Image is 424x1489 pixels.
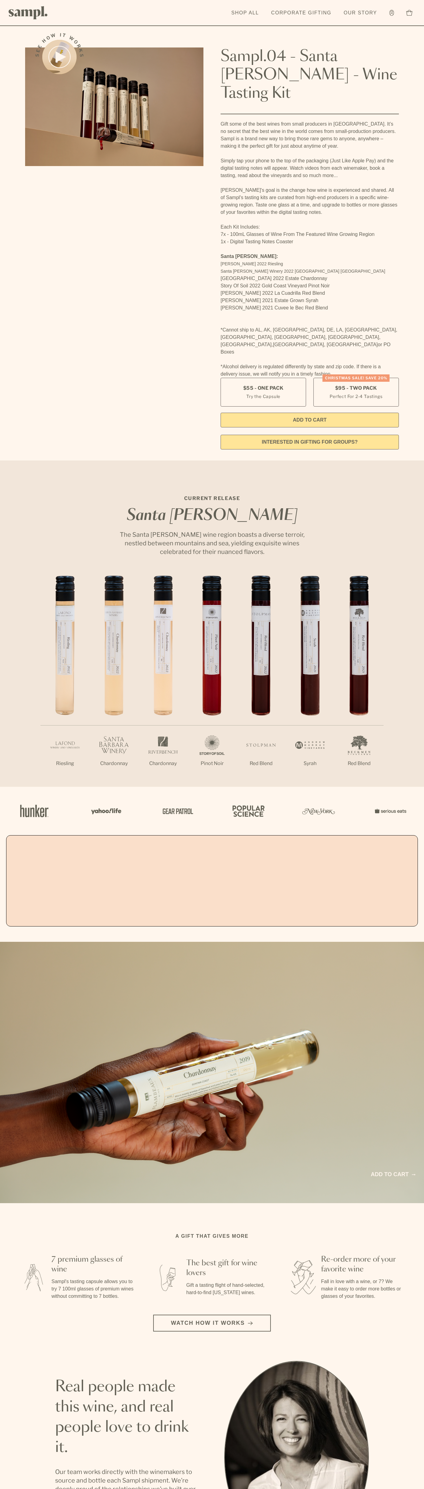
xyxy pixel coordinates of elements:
p: Red Blend [237,760,286,767]
p: Fall in love with a wine, or 7? We make it easy to order more bottles or glasses of your favorites. [321,1278,404,1300]
li: Story Of Soil 2022 Gold Coast Vineyard Pinot Noir [221,282,399,290]
img: Artboard_1_c8cd28af-0030-4af1-819c-248e302c7f06_x450.png [16,798,53,824]
small: Perfect For 2-4 Tastings [330,393,382,400]
span: $95 - Two Pack [335,385,377,392]
li: 1 / 7 [40,576,89,787]
img: Artboard_3_0b291449-6e8c-4d07-b2c2-3f3601a19cd1_x450.png [300,798,337,824]
button: Watch how it works [153,1315,271,1332]
h2: Real people made this wine, and real people love to drink it. [55,1377,200,1458]
a: Shop All [228,6,262,20]
p: Chardonnay [138,760,187,767]
span: $55 - One Pack [243,385,284,392]
li: 6 / 7 [286,576,335,787]
img: Sampl.04 - Santa Barbara - Wine Tasting Kit [25,47,203,166]
li: 4 / 7 [187,576,237,787]
h1: Sampl.04 - Santa [PERSON_NAME] - Wine Tasting Kit [221,47,399,103]
a: interested in gifting for groups? [221,435,399,449]
p: Red Blend [335,760,384,767]
a: Corporate Gifting [268,6,335,20]
li: [GEOGRAPHIC_DATA] 2022 Estate Chardonnay [221,275,399,282]
h3: Re-order more of your favorite wine [321,1255,404,1274]
p: Gift a tasting flight of hand-selected, hard-to-find [US_STATE] wines. [186,1282,270,1296]
p: Pinot Noir [187,760,237,767]
div: Christmas SALE! Save 20% [323,374,390,382]
a: Add to cart [371,1170,415,1179]
div: Gift some of the best wines from small producers in [GEOGRAPHIC_DATA]. It’s no secret that the be... [221,120,399,378]
a: Our Story [341,6,380,20]
button: See how it works [42,40,77,74]
li: [PERSON_NAME] 2022 La Cuadrilla Red Blend [221,290,399,297]
h3: The best gift for wine lovers [186,1258,270,1278]
span: Santa [PERSON_NAME] Winery 2022 [GEOGRAPHIC_DATA] [GEOGRAPHIC_DATA] [221,269,385,274]
p: Sampl's tasting capsule allows you to try 7 100ml glasses of premium wines without committing to ... [51,1278,135,1300]
span: [PERSON_NAME] 2022 Riesling [221,261,283,266]
li: 7 / 7 [335,576,384,787]
li: [PERSON_NAME] 2021 Estate Grown Syrah [221,297,399,304]
strong: Santa [PERSON_NAME]: [221,254,278,259]
img: Artboard_6_04f9a106-072f-468a-bdd7-f11783b05722_x450.png [87,798,124,824]
p: CURRENT RELEASE [114,495,310,502]
h2: A gift that gives more [176,1233,249,1240]
img: Sampl logo [9,6,48,19]
small: Try the Capsule [246,393,280,400]
em: Santa [PERSON_NAME] [127,508,297,523]
h3: 7 premium glasses of wine [51,1255,135,1274]
span: [GEOGRAPHIC_DATA], [GEOGRAPHIC_DATA] [273,342,378,347]
span: , [272,342,273,347]
p: Riesling [40,760,89,767]
img: Artboard_4_28b4d326-c26e-48f9-9c80-911f17d6414e_x450.png [229,798,266,824]
li: [PERSON_NAME] 2021 Cuvee le Bec Red Blend [221,304,399,312]
p: Chardonnay [89,760,138,767]
img: Artboard_5_7fdae55a-36fd-43f7-8bfd-f74a06a2878e_x450.png [158,798,195,824]
img: Artboard_7_5b34974b-f019-449e-91fb-745f8d0877ee_x450.png [371,798,408,824]
li: 3 / 7 [138,576,187,787]
button: Add to Cart [221,413,399,427]
p: The Santa [PERSON_NAME] wine region boasts a diverse terroir, nestled between mountains and sea, ... [114,530,310,556]
li: 2 / 7 [89,576,138,787]
li: 5 / 7 [237,576,286,787]
p: Syrah [286,760,335,767]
